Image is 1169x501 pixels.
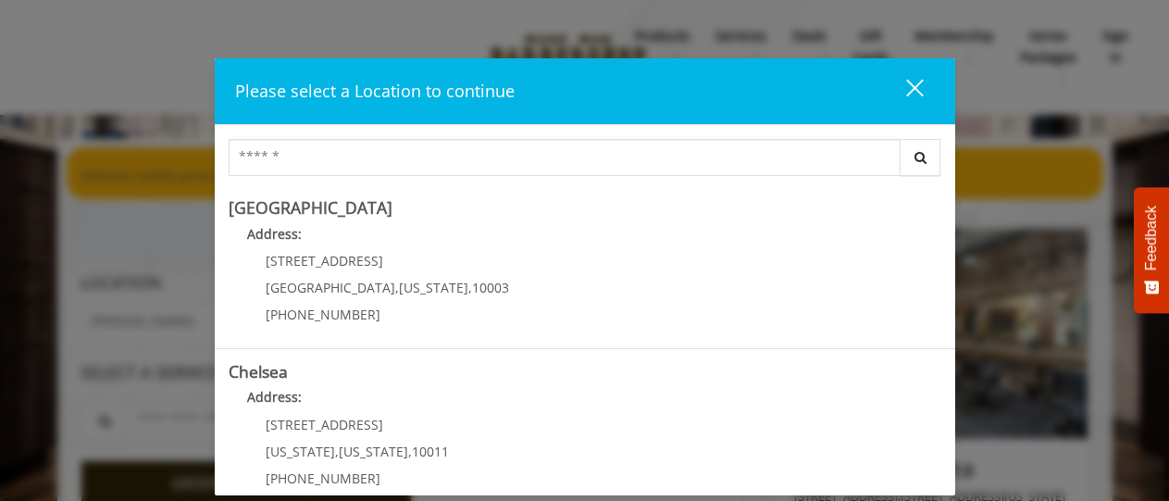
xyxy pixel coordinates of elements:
[229,196,392,219] b: [GEOGRAPHIC_DATA]
[235,80,515,102] span: Please select a Location to continue
[266,252,383,269] span: [STREET_ADDRESS]
[468,279,472,296] span: ,
[910,151,931,164] i: Search button
[339,443,408,460] span: [US_STATE]
[266,279,395,296] span: [GEOGRAPHIC_DATA]
[1134,187,1169,313] button: Feedback - Show survey
[408,443,412,460] span: ,
[229,139,941,185] div: Center Select
[395,279,399,296] span: ,
[885,78,922,106] div: close dialog
[247,388,302,406] b: Address:
[872,72,935,110] button: close dialog
[229,360,288,382] b: Chelsea
[266,443,335,460] span: [US_STATE]
[472,279,509,296] span: 10003
[412,443,449,460] span: 10011
[335,443,339,460] span: ,
[266,470,380,487] span: [PHONE_NUMBER]
[247,225,302,243] b: Address:
[399,279,468,296] span: [US_STATE]
[266,416,383,433] span: [STREET_ADDRESS]
[229,139,901,176] input: Search Center
[266,306,380,323] span: [PHONE_NUMBER]
[1143,206,1160,270] span: Feedback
